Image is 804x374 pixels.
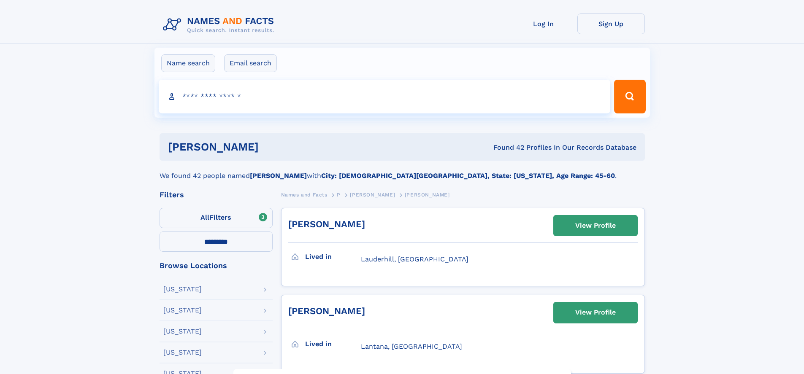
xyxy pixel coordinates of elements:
[160,208,273,228] label: Filters
[160,262,273,269] div: Browse Locations
[554,215,637,236] a: View Profile
[161,54,215,72] label: Name search
[168,142,376,152] h1: [PERSON_NAME]
[575,303,616,322] div: View Profile
[163,286,202,293] div: [US_STATE]
[163,349,202,356] div: [US_STATE]
[405,192,450,198] span: [PERSON_NAME]
[350,189,395,200] a: [PERSON_NAME]
[554,302,637,323] a: View Profile
[160,13,281,36] img: Logo Names and Facts
[224,54,277,72] label: Email search
[159,80,611,113] input: search input
[288,219,365,229] a: [PERSON_NAME]
[163,307,202,314] div: [US_STATE]
[337,192,341,198] span: P
[337,189,341,200] a: P
[281,189,328,200] a: Names and Facts
[288,306,365,316] a: [PERSON_NAME]
[376,143,636,152] div: Found 42 Profiles In Our Records Database
[200,213,209,221] span: All
[160,191,273,199] div: Filters
[614,80,645,113] button: Search Button
[350,192,395,198] span: [PERSON_NAME]
[160,161,645,181] div: We found 42 people named with .
[361,342,462,350] span: Lantana, [GEOGRAPHIC_DATA]
[577,13,645,34] a: Sign Up
[305,337,361,351] h3: Lived in
[305,250,361,264] h3: Lived in
[163,328,202,335] div: [US_STATE]
[361,255,468,263] span: Lauderhill, [GEOGRAPHIC_DATA]
[250,172,307,180] b: [PERSON_NAME]
[575,216,616,235] div: View Profile
[510,13,577,34] a: Log In
[321,172,615,180] b: City: [DEMOGRAPHIC_DATA][GEOGRAPHIC_DATA], State: [US_STATE], Age Range: 45-60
